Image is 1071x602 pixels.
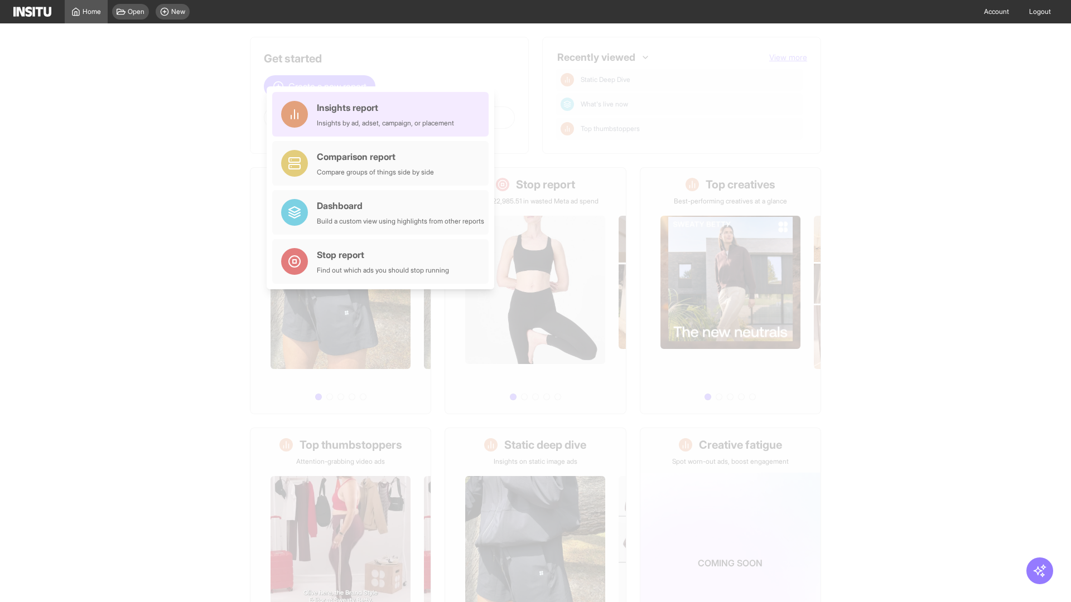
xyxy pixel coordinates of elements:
div: Stop report [317,248,449,261]
div: Insights report [317,101,454,114]
div: Insights by ad, adset, campaign, or placement [317,119,454,128]
div: Find out which ads you should stop running [317,266,449,275]
div: Comparison report [317,150,434,163]
div: Compare groups of things side by side [317,168,434,177]
span: New [171,7,185,16]
img: Logo [13,7,51,17]
div: Dashboard [317,199,484,212]
div: Build a custom view using highlights from other reports [317,217,484,226]
span: Open [128,7,144,16]
span: Home [83,7,101,16]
